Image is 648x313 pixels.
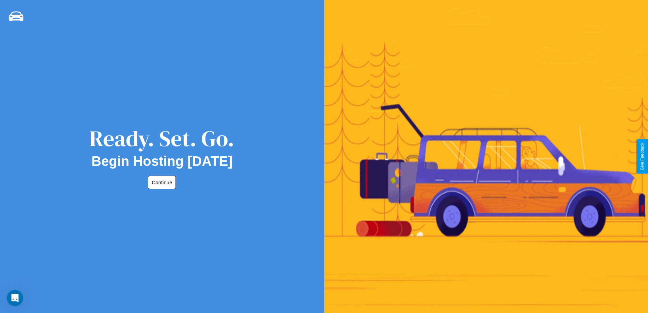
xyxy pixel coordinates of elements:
button: Continue [148,176,176,189]
div: Give Feedback [640,143,645,170]
h2: Begin Hosting [DATE] [92,154,233,169]
div: Ready. Set. Go. [89,123,234,154]
iframe: Intercom live chat [7,290,23,306]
